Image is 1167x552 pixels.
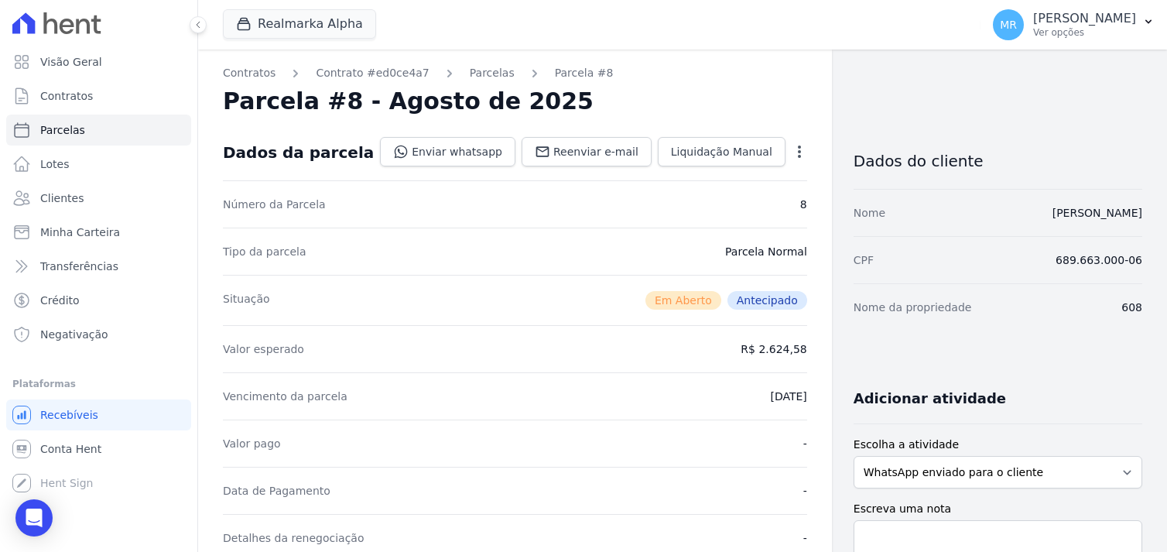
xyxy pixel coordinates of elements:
span: Antecipado [727,291,807,310]
a: Contratos [6,81,191,111]
dt: Detalhes da renegociação [223,530,364,546]
a: Parcelas [6,115,191,146]
label: Escolha a atividade [854,437,1142,453]
span: Parcelas [40,122,85,138]
a: Reenviar e-mail [522,137,652,166]
a: Parcelas [470,65,515,81]
a: Parcela #8 [555,65,614,81]
dt: Nome da propriedade [854,300,972,315]
span: Em Aberto [645,291,721,310]
a: Negativação [6,319,191,350]
a: Crédito [6,285,191,316]
span: Lotes [40,156,70,172]
span: Crédito [40,293,80,308]
dt: Nome [854,205,885,221]
span: Visão Geral [40,54,102,70]
button: Realmarka Alpha [223,9,376,39]
span: Negativação [40,327,108,342]
dt: Data de Pagamento [223,483,330,499]
dd: R$ 2.624,58 [741,341,806,357]
h3: Adicionar atividade [854,389,1006,408]
dd: - [803,483,807,499]
h2: Parcela #8 - Agosto de 2025 [223,87,594,115]
dt: Número da Parcela [223,197,326,212]
dt: Tipo da parcela [223,244,306,259]
a: Recebíveis [6,399,191,430]
span: Recebíveis [40,407,98,423]
dd: 8 [800,197,807,212]
a: [PERSON_NAME] [1052,207,1142,219]
dd: 689.663.000-06 [1056,252,1142,268]
dt: Valor pago [223,436,281,451]
dd: 608 [1121,300,1142,315]
div: Open Intercom Messenger [15,499,53,537]
span: Conta Hent [40,441,101,457]
a: Enviar whatsapp [380,137,515,166]
span: Reenviar e-mail [553,144,638,159]
span: Clientes [40,190,84,206]
a: Minha Carteira [6,217,191,248]
a: Transferências [6,251,191,282]
a: Conta Hent [6,434,191,465]
span: Liquidação Manual [671,144,772,159]
h3: Dados do cliente [854,152,1142,170]
dd: [DATE] [770,389,806,404]
span: Contratos [40,88,93,104]
p: [PERSON_NAME] [1033,11,1136,26]
p: Ver opções [1033,26,1136,39]
dt: CPF [854,252,874,268]
dt: Situação [223,291,270,310]
label: Escreva uma nota [854,501,1142,517]
a: Contrato #ed0ce4a7 [316,65,429,81]
span: MR [1000,19,1017,30]
dd: - [803,436,807,451]
span: Transferências [40,259,118,274]
dd: Parcela Normal [725,244,807,259]
dt: Valor esperado [223,341,304,357]
a: Contratos [223,65,275,81]
nav: Breadcrumb [223,65,807,81]
a: Visão Geral [6,46,191,77]
button: MR [PERSON_NAME] Ver opções [980,3,1167,46]
dd: - [803,530,807,546]
div: Dados da parcela [223,143,374,162]
a: Liquidação Manual [658,137,785,166]
a: Clientes [6,183,191,214]
dt: Vencimento da parcela [223,389,347,404]
span: Minha Carteira [40,225,120,240]
a: Lotes [6,149,191,180]
div: Plataformas [12,375,185,393]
